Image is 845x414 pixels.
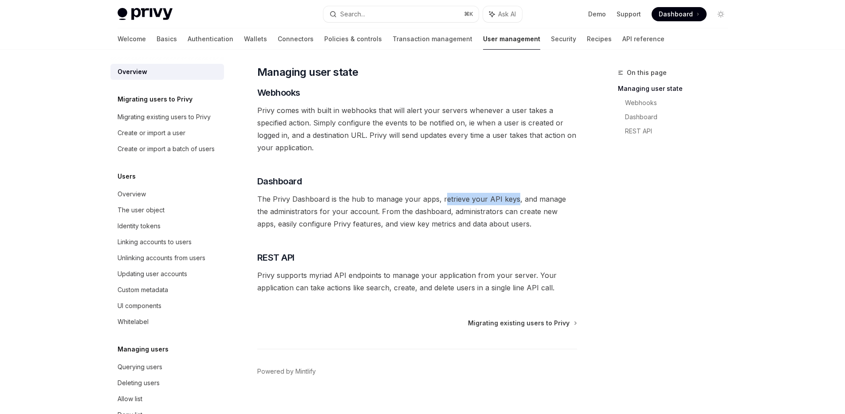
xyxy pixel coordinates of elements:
[483,6,522,22] button: Ask AI
[110,282,224,298] a: Custom metadata
[468,319,570,328] span: Migrating existing users to Privy
[659,10,693,19] span: Dashboard
[110,359,224,375] a: Querying users
[118,205,165,215] div: The user object
[110,125,224,141] a: Create or import a user
[110,391,224,407] a: Allow list
[464,11,473,18] span: ⌘ K
[110,141,224,157] a: Create or import a batch of users
[110,186,224,202] a: Overview
[188,28,233,50] a: Authentication
[587,28,612,50] a: Recipes
[110,298,224,314] a: UI components
[393,28,472,50] a: Transaction management
[498,10,516,19] span: Ask AI
[118,253,205,263] div: Unlinking accounts from users
[244,28,267,50] a: Wallets
[110,314,224,330] a: Whitelabel
[652,7,707,21] a: Dashboard
[118,237,192,247] div: Linking accounts to users
[118,269,187,279] div: Updating user accounts
[468,319,576,328] a: Migrating existing users to Privy
[118,8,173,20] img: light logo
[118,112,211,122] div: Migrating existing users to Privy
[257,104,577,154] span: Privy comes with built in webhooks that will alert your servers whenever a user takes a specified...
[588,10,606,19] a: Demo
[118,28,146,50] a: Welcome
[257,175,302,187] span: Dashboard
[118,362,162,372] div: Querying users
[257,65,358,79] span: Managing user state
[118,221,161,231] div: Identity tokens
[118,144,215,154] div: Create or import a batch of users
[110,234,224,250] a: Linking accounts to users
[118,285,168,295] div: Custom metadata
[257,193,577,230] span: The Privy Dashboard is the hub to manage your apps, retrieve your API keys, and manage the admini...
[551,28,576,50] a: Security
[110,64,224,80] a: Overview
[257,86,300,99] span: Webhooks
[157,28,177,50] a: Basics
[110,375,224,391] a: Deleting users
[118,344,169,355] h5: Managing users
[257,367,316,376] a: Powered by Mintlify
[110,202,224,218] a: The user object
[118,394,142,404] div: Allow list
[257,269,577,294] span: Privy supports myriad API endpoints to manage your application from your server. Your application...
[618,82,735,96] a: Managing user state
[627,67,667,78] span: On this page
[118,378,160,388] div: Deleting users
[110,266,224,282] a: Updating user accounts
[110,218,224,234] a: Identity tokens
[278,28,314,50] a: Connectors
[324,28,382,50] a: Policies & controls
[323,6,479,22] button: Search...⌘K
[118,189,146,199] div: Overview
[118,171,136,182] h5: Users
[622,28,664,50] a: API reference
[110,250,224,266] a: Unlinking accounts from users
[118,66,147,77] div: Overview
[118,301,161,311] div: UI components
[118,128,185,138] div: Create or import a user
[617,10,641,19] a: Support
[625,124,735,138] a: REST API
[483,28,540,50] a: User management
[625,110,735,124] a: Dashboard
[340,9,365,20] div: Search...
[257,251,295,264] span: REST API
[625,96,735,110] a: Webhooks
[714,7,728,21] button: Toggle dark mode
[118,94,193,105] h5: Migrating users to Privy
[118,316,149,327] div: Whitelabel
[110,109,224,125] a: Migrating existing users to Privy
